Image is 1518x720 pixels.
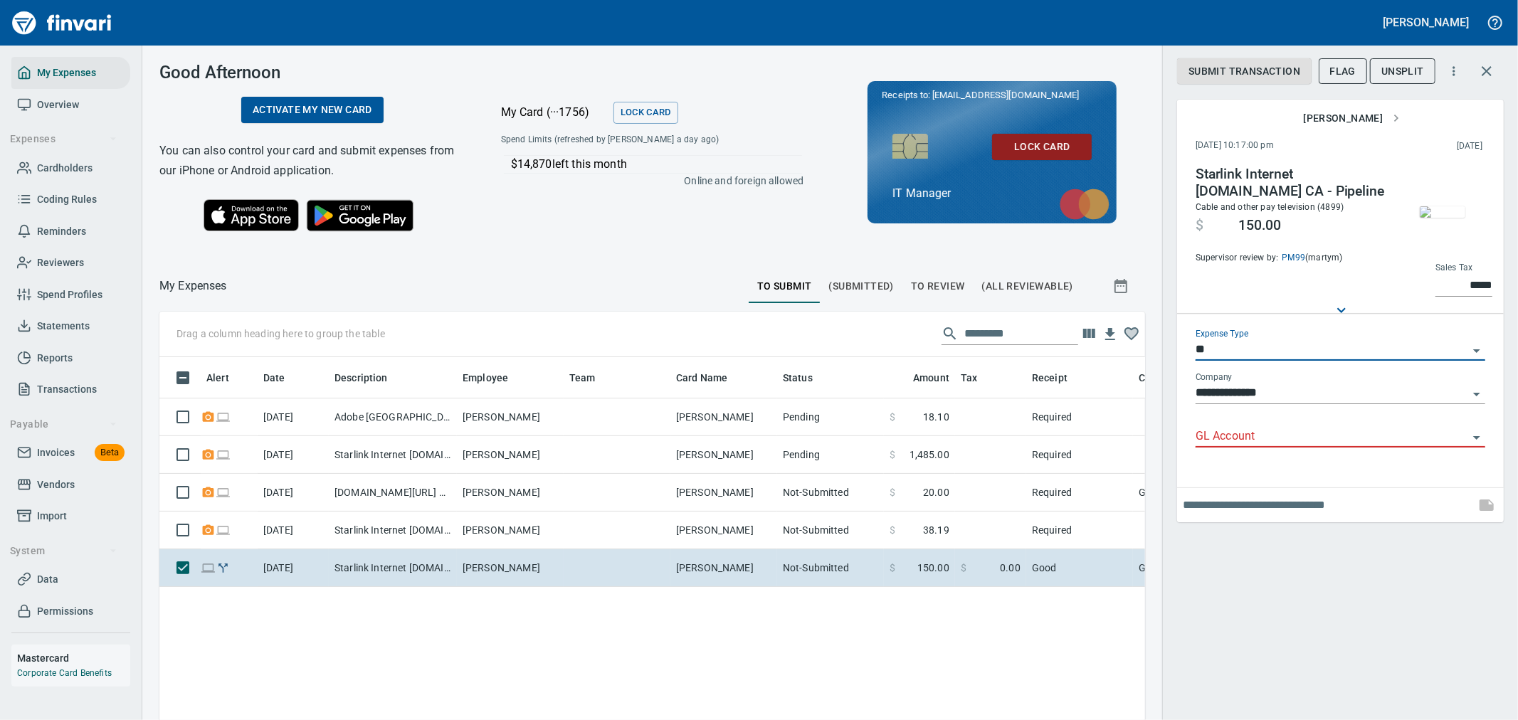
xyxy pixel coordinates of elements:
button: More [1438,55,1470,87]
span: Invoices [37,444,75,462]
span: 150.00 [917,561,949,575]
span: Flag [1330,63,1356,80]
img: Download on the App Store [204,199,299,231]
span: Overview [37,96,79,114]
span: Spend Profiles [37,286,102,304]
td: [PERSON_NAME] [670,549,777,587]
td: Required [1026,474,1133,512]
td: [PERSON_NAME] [670,436,777,474]
span: $ [890,448,895,462]
a: Coding Rules [11,184,130,216]
span: [DATE] 10:17:00 pm [1196,139,1366,153]
span: (All Reviewable) [982,277,1073,295]
span: Employee [463,369,508,386]
a: PM99 [1279,253,1306,263]
td: Good [1026,549,1133,587]
span: Cardholders [37,159,93,177]
span: Alert [206,369,248,386]
span: $ [890,523,895,537]
span: 38.19 [923,523,949,537]
button: Close transaction [1470,54,1504,88]
span: My Expenses [37,64,96,82]
span: Expenses [10,130,117,148]
p: Receipts to: [882,88,1102,102]
span: System [10,542,117,560]
button: Unsplit [1370,58,1435,85]
td: [PERSON_NAME] [670,398,777,436]
td: [PERSON_NAME] [457,512,564,549]
span: Beta [95,445,125,461]
button: Payable [4,411,123,438]
span: Amount [913,369,949,386]
td: Required [1026,436,1133,474]
span: Status [783,369,831,386]
a: Data [11,563,130,595]
span: [PERSON_NAME] [1303,110,1400,127]
p: My Expenses [159,277,227,295]
span: Team [569,369,614,386]
td: [PERSON_NAME] [670,512,777,549]
h3: Good Afternoon [159,63,465,83]
span: $ [890,561,895,575]
a: Transactions [11,374,130,406]
td: Required [1026,512,1133,549]
span: Date [263,369,285,386]
span: Reminders [37,223,86,240]
span: Receipt [1032,369,1086,386]
td: [DATE] [258,436,329,474]
span: This charge was settled by the merchant and appears on the 2025/08/23 statement. [1366,139,1482,154]
span: Split transaction [216,563,231,572]
td: [PERSON_NAME] [457,474,564,512]
td: Pending [777,398,884,436]
span: Submit Transaction [1188,63,1300,80]
p: Online and foreign allowed [490,174,804,188]
span: Receipt [1032,369,1068,386]
span: Lock Card [621,105,671,121]
label: Sales Tax [1435,264,1473,272]
h5: [PERSON_NAME] [1383,15,1469,30]
span: 1,485.00 [910,448,949,462]
button: Open [1467,384,1487,404]
a: Reviewers [11,247,130,279]
span: (Submitted) [829,277,894,295]
p: My Card (···1756) [501,104,608,121]
span: Card Name [676,369,727,386]
span: Online transaction [216,525,231,534]
span: Online transaction [216,412,231,421]
td: GL (1) [1133,549,1489,587]
label: Expense Type [1196,330,1248,339]
button: Flag [1319,58,1368,85]
a: Reminders [11,216,130,248]
a: Import [11,500,130,532]
span: This records your note into the expense [1470,488,1504,522]
h4: Starlink Internet [DOMAIN_NAME] CA - Pipeline [1196,166,1389,200]
span: Lock Card [1003,138,1080,156]
span: Activate my new card [253,101,372,119]
span: Tax [961,369,996,386]
nav: breadcrumb [159,277,227,295]
span: Statements [37,317,90,335]
a: My Expenses [11,57,130,89]
span: Spend Limits (refreshed by [PERSON_NAME] a day ago) [501,133,760,147]
span: Online transaction [216,487,231,497]
span: Amount [895,369,949,386]
span: Coding Rules [37,191,97,208]
span: To Review [911,277,965,295]
a: Overview [11,89,130,121]
p: Drag a column heading here to group the table [176,327,385,341]
span: Date [263,369,304,386]
span: Import [37,507,67,525]
a: InvoicesBeta [11,437,130,469]
span: Coding [1139,369,1190,386]
span: Supervisor review by: (martym) [1196,251,1389,265]
img: Finvari [9,6,115,40]
label: Company [1196,374,1233,382]
td: Pending [777,436,884,474]
a: Vendors [11,469,130,501]
button: Open [1467,341,1487,361]
img: Get it on Google Play [299,192,421,239]
span: $ [890,410,895,424]
button: Expenses [4,126,123,152]
span: Receipt Required [201,487,216,497]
